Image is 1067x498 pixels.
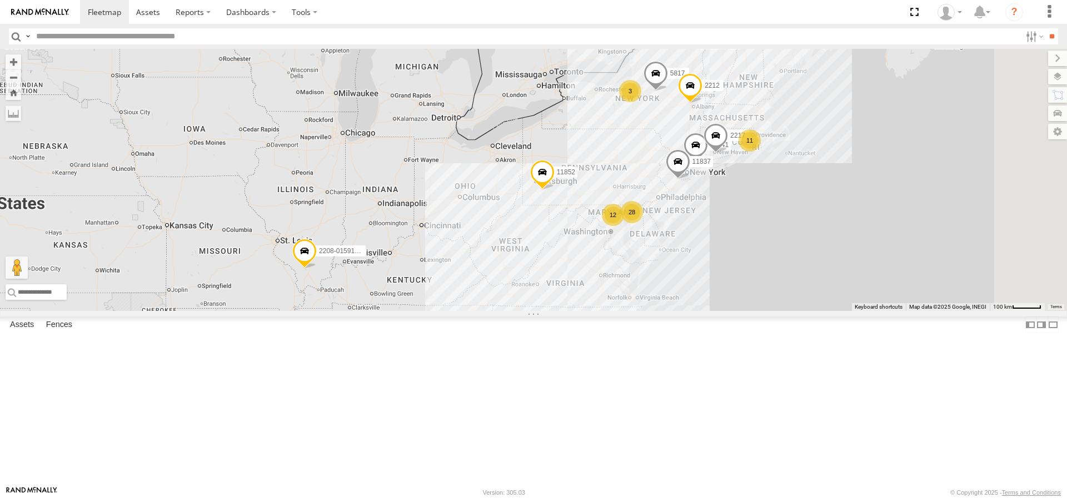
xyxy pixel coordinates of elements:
img: rand-logo.svg [11,8,69,16]
div: 12 [602,204,624,226]
button: Map Scale: 100 km per 49 pixels [990,303,1045,311]
span: 100 km [993,304,1012,310]
label: Search Query [23,28,32,44]
label: Map Settings [1048,124,1067,139]
label: Dock Summary Table to the Left [1025,316,1036,333]
button: Keyboard shortcuts [855,303,903,311]
span: 11852 [557,169,575,177]
div: 28 [621,201,643,223]
div: Thomas Ward [934,4,966,21]
div: © Copyright 2025 - [950,489,1061,496]
button: Zoom out [6,69,21,85]
label: Hide Summary Table [1048,316,1059,333]
i: ? [1005,3,1023,21]
span: 11837 [692,158,711,165]
span: 2212 [705,82,720,89]
button: Zoom Home [6,85,21,100]
span: 5817 [670,70,685,78]
span: Map data ©2025 Google, INEGI [909,304,986,310]
div: 11 [739,129,761,152]
button: Zoom in [6,54,21,69]
a: Visit our Website [6,487,57,498]
label: Measure [6,105,21,121]
label: Dock Summary Table to the Right [1036,316,1047,333]
button: Drag Pegman onto the map to open Street View [6,256,28,279]
a: Terms and Conditions [1002,489,1061,496]
label: Search Filter Options [1021,28,1045,44]
label: Assets [4,317,39,333]
span: 2217 [730,132,745,139]
label: Fences [41,317,78,333]
a: Terms [1050,305,1062,309]
div: Version: 305.03 [483,489,525,496]
div: 3 [619,80,641,102]
span: 2208-015910002284753 [319,248,392,255]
